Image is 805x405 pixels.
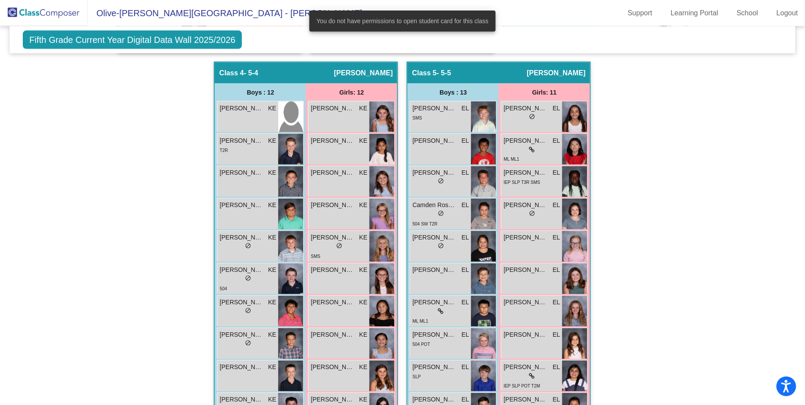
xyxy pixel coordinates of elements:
span: [PERSON_NAME] [220,266,263,275]
span: [PERSON_NAME] [504,298,547,307]
span: [PERSON_NAME] [PERSON_NAME] [220,169,263,178]
span: [PERSON_NAME] [412,395,456,405]
span: do_not_disturb_alt [336,243,342,249]
span: EL [461,169,469,178]
span: EL [461,104,469,113]
span: [PERSON_NAME] [412,233,456,243]
span: KE [268,201,277,210]
div: Girls: 11 [499,84,590,101]
span: EL [461,233,469,243]
span: [PERSON_NAME] [220,104,263,113]
div: Boys : 12 [215,84,306,101]
span: - 5-5 [437,69,451,77]
span: SLP [412,375,421,380]
span: KE [268,298,277,307]
span: [PERSON_NAME] [311,136,355,145]
span: SMS [412,116,422,120]
span: 504 [220,287,227,292]
span: [PERSON_NAME] [504,201,547,210]
span: [PERSON_NAME] [412,266,456,275]
span: EL [461,136,469,145]
span: EL [553,363,560,372]
span: EL [553,201,560,210]
span: IEP SLP POT T2M [504,384,540,389]
span: do_not_disturb_alt [245,308,251,314]
span: Camden Rosecrans [412,201,456,210]
span: SMS [311,254,320,259]
span: KE [268,395,277,405]
span: [PERSON_NAME] [220,395,263,405]
span: - 5-4 [244,69,259,77]
a: Logout [770,6,805,20]
span: do_not_disturb_alt [438,211,444,217]
span: EL [553,331,560,340]
span: [PERSON_NAME] [311,104,355,113]
span: do_not_disturb_alt [438,178,444,184]
a: Learning Portal [664,6,726,20]
span: KE [359,201,368,210]
span: KE [268,331,277,340]
span: EL [553,298,560,307]
span: [PERSON_NAME] [PERSON_NAME] [220,331,263,340]
span: EL [461,201,469,210]
span: [PERSON_NAME] [412,331,456,340]
span: [PERSON_NAME] [504,104,547,113]
span: KE [359,363,368,372]
span: EL [553,104,560,113]
span: [PERSON_NAME] [412,298,456,307]
span: [PERSON_NAME] [412,169,456,178]
span: [PERSON_NAME] [504,136,547,145]
span: [PERSON_NAME] [504,331,547,340]
span: KE [268,169,277,178]
span: [PERSON_NAME] [504,169,547,178]
span: [PERSON_NAME] [DEMOGRAPHIC_DATA] [412,363,456,372]
span: [PERSON_NAME] [504,395,547,405]
span: [PERSON_NAME] [311,169,355,178]
span: [PERSON_NAME] [334,69,393,77]
span: [PERSON_NAME] [311,331,355,340]
span: [PERSON_NAME] [412,104,456,113]
span: [PERSON_NAME] [311,233,355,243]
span: T2R [220,148,228,153]
span: Fifth Grade Current Year Digital Data Wall 2025/2026 [23,31,242,49]
span: IEP SLP T3R SMS [504,180,540,185]
span: KE [268,266,277,275]
span: Olive-[PERSON_NAME][GEOGRAPHIC_DATA] - [PERSON_NAME] [88,6,362,20]
span: EL [461,331,469,340]
span: KE [359,331,368,340]
span: 504 POT [412,342,430,347]
span: KE [359,169,368,178]
span: EL [461,266,469,275]
span: EL [553,233,560,243]
span: ML ML1 [412,319,428,324]
span: KE [268,363,277,372]
span: EL [553,266,560,275]
span: KE [268,136,277,145]
span: [PERSON_NAME] [311,201,355,210]
span: [PERSON_NAME] [PERSON_NAME] [220,298,263,307]
span: [PERSON_NAME] [527,69,585,77]
span: [PERSON_NAME] [311,395,355,405]
span: [PERSON_NAME] [220,201,263,210]
span: [PERSON_NAME] [220,233,263,243]
span: do_not_disturb_alt [245,340,251,346]
span: KE [268,104,277,113]
span: Class 5 [412,69,436,77]
span: ML ML1 [504,157,519,162]
span: KE [359,136,368,145]
a: School [730,6,765,20]
span: Class 4 [219,69,244,77]
span: [PERSON_NAME] [412,136,456,145]
span: You do not have permissions to open student card for this class [316,17,489,25]
span: [PERSON_NAME] [311,363,355,372]
span: 504 SW T2R [412,222,437,227]
a: Support [621,6,660,20]
span: KE [268,233,277,243]
span: KE [359,395,368,405]
div: Boys : 13 [408,84,499,101]
span: do_not_disturb_alt [529,113,535,120]
span: KE [359,266,368,275]
span: do_not_disturb_alt [245,243,251,249]
span: KE [359,104,368,113]
span: [PERSON_NAME] [311,266,355,275]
